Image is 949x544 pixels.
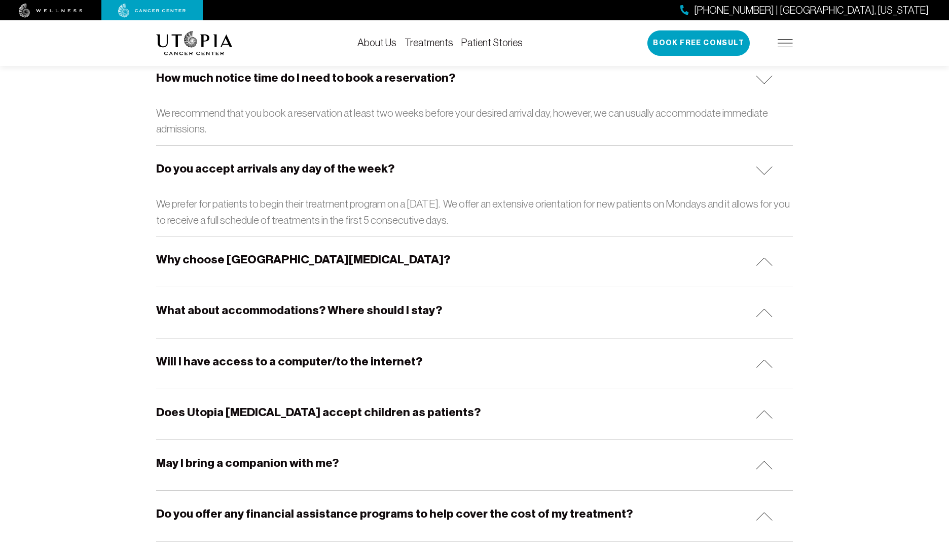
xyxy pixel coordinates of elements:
[156,31,233,55] img: logo
[756,166,773,175] img: icon
[118,4,186,18] img: cancer center
[756,359,773,368] img: icon
[405,37,453,48] a: Treatments
[694,3,929,18] span: [PHONE_NUMBER] | [GEOGRAPHIC_DATA], [US_STATE]
[756,461,773,469] img: icon
[19,4,83,18] img: wellness
[357,37,396,48] a: About Us
[756,309,773,317] img: icon
[156,404,481,420] h5: Does Utopia [MEDICAL_DATA] accept children as patients?
[156,196,793,228] p: We prefer for patients to begin their treatment program on a [DATE]. We offer an extensive orient...
[156,105,793,137] p: We recommend that you book a reservation at least two weeks before your desired arrival day, howe...
[156,455,339,471] h5: May I bring a companion with me?
[756,257,773,266] img: icon
[756,512,773,521] img: icon
[156,161,394,177] h5: Do you accept arrivals any day of the week?
[156,70,455,86] h5: How much notice time do I need to book a reservation?
[680,3,929,18] a: [PHONE_NUMBER] | [GEOGRAPHIC_DATA], [US_STATE]
[461,37,523,48] a: Patient Stories
[778,39,793,47] img: icon-hamburger
[156,252,450,267] h5: Why choose [GEOGRAPHIC_DATA][MEDICAL_DATA]?
[647,30,750,56] button: Book Free Consult
[156,302,442,318] h5: What about accommodations? Where should I stay?
[156,354,422,369] h5: Will I have access to a computer/to the internet?
[156,506,633,522] h5: Do you offer any financial assistance programs to help cover the cost of my treatment?
[756,410,773,419] img: icon
[756,76,773,84] img: icon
